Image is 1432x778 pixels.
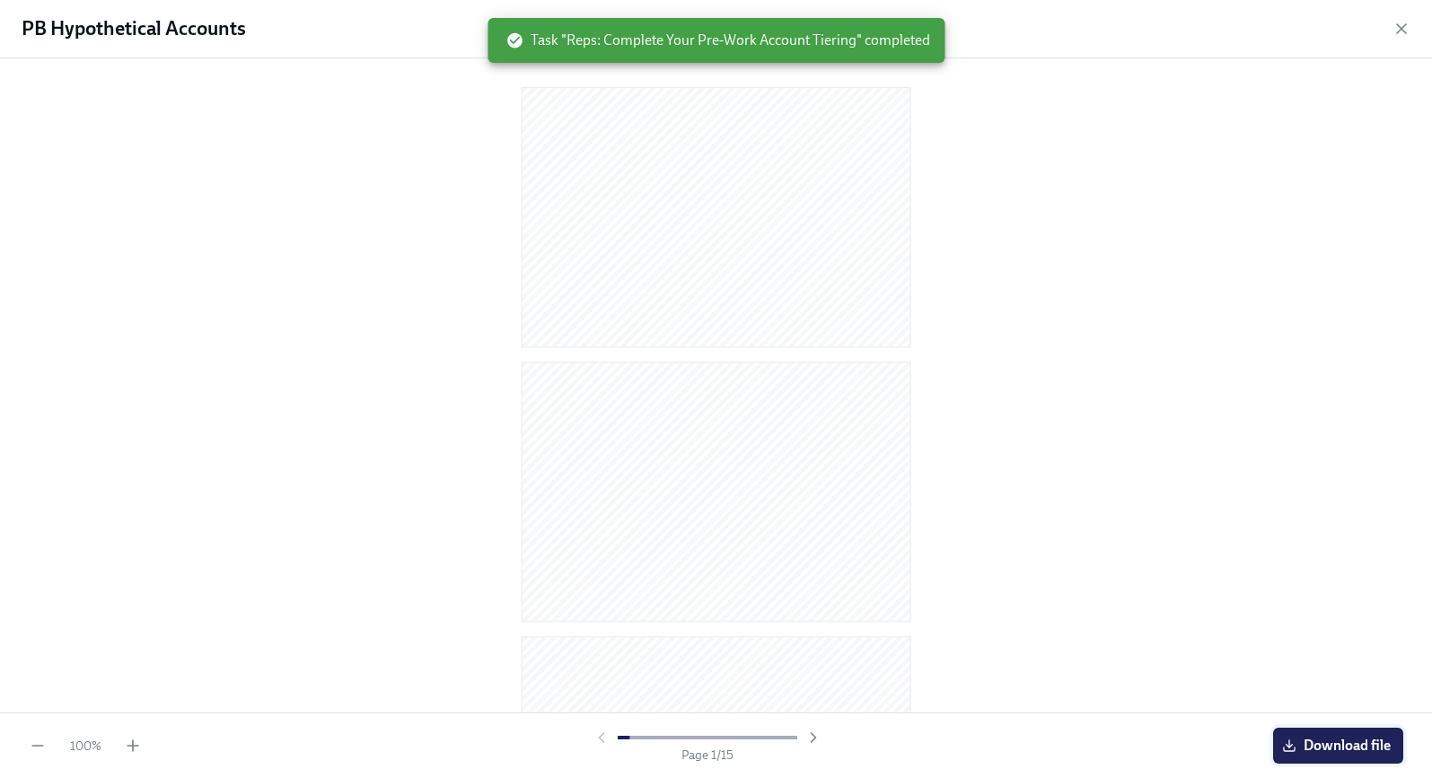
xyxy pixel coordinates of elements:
span: Download file [1286,737,1391,755]
span: Page 1 / 15 [681,747,734,764]
button: Download file [1273,728,1403,764]
h1: PB Hypothetical Accounts [22,15,246,42]
span: Task "Reps: Complete Your Pre-Work Account Tiering" completed [505,31,930,50]
span: 100 % [70,738,101,755]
